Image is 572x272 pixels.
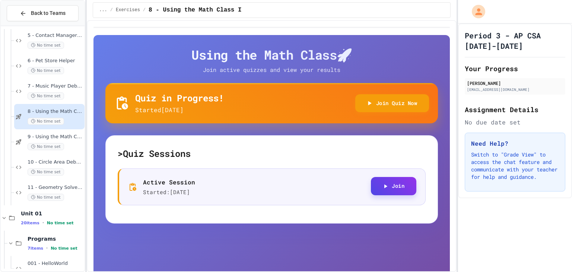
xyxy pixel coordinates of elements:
[47,221,74,225] span: No time set
[464,3,487,20] div: My Account
[135,105,224,114] p: Started [DATE]
[28,42,64,49] span: No time set
[28,92,64,99] span: No time set
[28,159,83,165] span: 10 - Circle Area Debugger
[118,148,426,159] h5: > Quiz Sessions
[28,134,83,140] span: 9 - Using the Math Class II
[28,118,64,125] span: No time set
[28,246,43,251] span: 7 items
[465,30,565,51] h1: Period 3 - AP CSA [DATE]-[DATE]
[465,63,565,74] h2: Your Progress
[21,210,83,217] span: Unit 01
[143,178,195,187] p: Active Session
[105,47,438,63] h4: Using the Math Class 🚀
[143,7,146,13] span: /
[28,235,83,242] span: Programs
[46,245,48,251] span: •
[143,188,195,196] p: Started: [DATE]
[465,118,565,127] div: No due date set
[21,221,39,225] span: 20 items
[51,246,77,251] span: No time set
[31,9,66,17] span: Back to Teams
[28,67,64,74] span: No time set
[7,5,79,21] button: Back to Teams
[116,7,140,13] span: Exercises
[99,7,107,13] span: ...
[28,194,64,201] span: No time set
[471,151,559,181] p: Switch to "Grade View" to access the chat feature and communicate with your teacher for help and ...
[355,94,429,113] button: Join Quiz Now
[28,168,64,175] span: No time set
[28,58,83,64] span: 6 - Pet Store Helper
[467,80,563,86] div: [PERSON_NAME]
[471,139,559,148] h3: Need Help?
[188,66,356,74] p: Join active quizzes and view your results
[467,87,563,92] div: [EMAIL_ADDRESS][DOMAIN_NAME]
[135,92,224,104] h5: Quiz in Progress!
[371,177,416,195] button: Join
[28,83,83,89] span: 7 - Music Player Debugger
[465,104,565,115] h2: Assignment Details
[149,6,242,15] span: 8 - Using the Math Class I
[28,32,83,39] span: 5 - Contact Manager Debug
[110,7,113,13] span: /
[28,108,83,115] span: 8 - Using the Math Class I
[28,260,83,267] span: 001 - HelloWorld
[42,220,44,226] span: •
[28,184,83,191] span: 11 - Geometry Solver Pro
[28,143,64,150] span: No time set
